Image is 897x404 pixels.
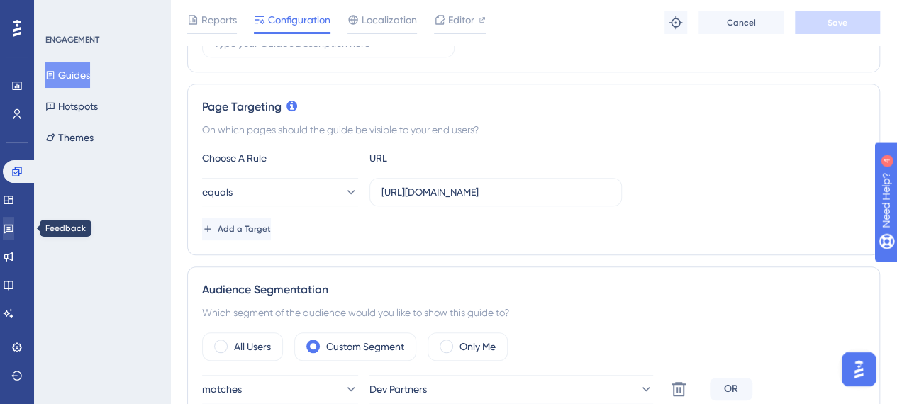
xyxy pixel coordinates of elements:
button: Cancel [698,11,784,34]
span: Cancel [727,17,756,28]
button: Guides [45,62,90,88]
span: Add a Target [218,223,271,235]
span: Reports [201,11,237,28]
button: Save [795,11,880,34]
span: Save [828,17,847,28]
span: equals [202,184,233,201]
label: Custom Segment [326,338,404,355]
button: matches [202,375,358,403]
input: yourwebsite.com/path [381,184,610,200]
span: Localization [362,11,417,28]
div: Audience Segmentation [202,281,865,298]
button: Add a Target [202,218,271,240]
label: Only Me [459,338,496,355]
div: Page Targeting [202,99,865,116]
div: Choose A Rule [202,150,358,167]
span: matches [202,381,242,398]
button: Hotspots [45,94,98,119]
button: Dev Partners [369,375,653,403]
label: All Users [234,338,271,355]
span: Editor [448,11,474,28]
div: On which pages should the guide be visible to your end users? [202,121,865,138]
div: Which segment of the audience would you like to show this guide to? [202,304,865,321]
span: Configuration [268,11,330,28]
div: OR [710,378,752,400]
button: equals [202,178,358,206]
iframe: UserGuiding AI Assistant Launcher [837,348,880,391]
span: Need Help? [33,4,89,21]
div: 4 [99,7,103,18]
span: Dev Partners [369,381,427,398]
div: URL [369,150,525,167]
div: ENGAGEMENT [45,34,99,45]
button: Themes [45,125,94,150]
